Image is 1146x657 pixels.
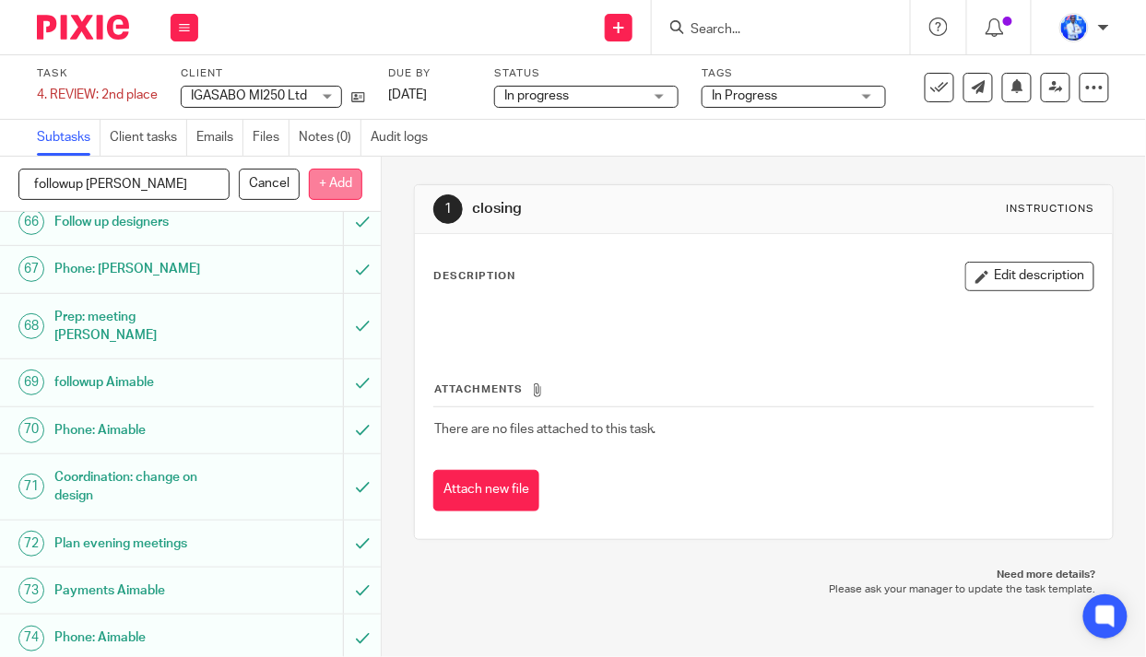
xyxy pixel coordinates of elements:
[712,89,777,102] span: In Progress
[18,417,44,443] div: 70
[54,624,235,651] h1: Phone: Aimable
[18,531,44,557] div: 72
[191,89,307,102] span: IGASABO MI250 Ltd
[433,194,463,224] div: 1
[54,303,235,350] h1: Prep: meeting [PERSON_NAME]
[54,208,235,236] h1: Follow up designers
[181,66,365,81] label: Client
[18,169,230,200] input: Subtask name...
[54,255,235,283] h1: Phone: [PERSON_NAME]
[37,15,129,40] img: Pixie
[54,416,235,444] h1: Phone: Aimable
[309,169,362,200] p: + Add
[702,66,886,81] label: Tags
[54,530,235,557] h1: Plan evening meetings
[1006,202,1094,217] div: Instructions
[473,199,804,218] h1: closing
[504,89,569,102] span: In progress
[433,269,515,284] p: Description
[689,22,855,39] input: Search
[37,66,158,81] label: Task
[18,313,44,339] div: 68
[18,256,44,282] div: 67
[965,262,1094,291] button: Edit description
[110,120,187,156] a: Client tasks
[37,120,100,156] a: Subtasks
[432,568,1096,582] p: Need more details?
[37,86,158,104] div: 4. REVIEW: 2nd place
[18,578,44,604] div: 73
[388,66,471,81] label: Due by
[253,120,289,156] a: Files
[494,66,679,81] label: Status
[1059,13,1089,42] img: WhatsApp%20Image%202022-01-17%20at%2010.26.43%20PM.jpeg
[18,626,44,651] div: 74
[239,169,300,200] p: Cancel
[54,463,235,510] h1: Coordination: change on design
[18,209,44,235] div: 66
[196,120,243,156] a: Emails
[388,88,427,101] span: [DATE]
[432,582,1096,597] p: Please ask your manager to update the task template.
[18,370,44,395] div: 69
[434,384,523,394] span: Attachments
[54,369,235,396] h1: followup Aimable
[434,423,656,436] span: There are no files attached to this task.
[433,470,539,511] button: Attach new file
[299,120,361,156] a: Notes (0)
[54,577,235,604] h1: Payments Aimable
[18,474,44,499] div: 71
[371,120,437,156] a: Audit logs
